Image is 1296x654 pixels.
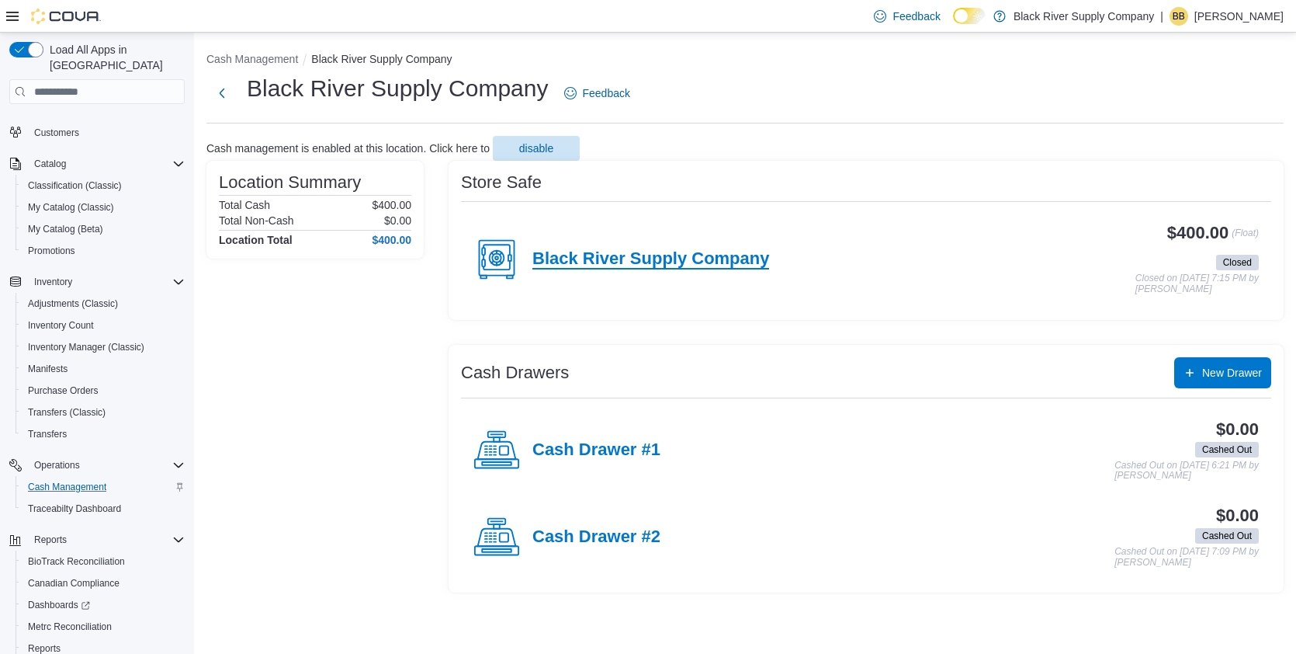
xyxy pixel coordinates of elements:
span: BioTrack Reconciliation [22,552,185,571]
a: Dashboards [22,596,96,614]
h3: $400.00 [1167,224,1228,242]
span: My Catalog (Classic) [22,198,185,217]
span: Adjustments (Classic) [28,297,118,310]
a: My Catalog (Classic) [22,198,120,217]
div: Brandon Blount [1170,7,1188,26]
h6: Total Cash [219,199,270,211]
p: (Float) [1232,224,1259,252]
span: Metrc Reconciliation [22,617,185,636]
button: disable [493,136,580,161]
button: Traceabilty Dashboard [16,498,191,520]
span: Inventory [28,273,185,291]
span: Inventory Manager (Classic) [22,338,185,357]
h3: Store Safe [461,173,542,192]
button: Canadian Compliance [16,572,191,594]
span: Reports [28,531,185,549]
button: Reports [28,531,73,549]
span: Metrc Reconciliation [28,621,112,633]
span: Classification (Classic) [22,176,185,195]
button: Cash Management [206,53,298,65]
a: Manifests [22,360,74,378]
span: Load All Apps in [GEOGRAPHIC_DATA] [43,42,185,73]
button: Inventory Manager (Classic) [16,336,191,358]
h3: $0.00 [1216,506,1259,525]
button: Metrc Reconciliation [16,616,191,638]
p: $400.00 [372,199,411,211]
button: Inventory [3,271,191,293]
a: Feedback [868,1,946,32]
span: Traceabilty Dashboard [28,503,121,515]
h6: Total Non-Cash [219,214,294,227]
h4: Location Total [219,234,293,246]
a: Transfers (Classic) [22,403,112,422]
h3: $0.00 [1216,420,1259,439]
h4: Black River Supply Company [532,249,769,270]
button: Catalog [28,155,72,173]
a: Adjustments (Classic) [22,294,124,313]
span: BioTrack Reconciliation [28,555,125,568]
span: Customers [28,122,185,141]
span: Closed [1216,255,1259,270]
span: Transfers (Classic) [28,406,106,419]
button: Inventory [28,273,78,291]
p: Black River Supply Company [1014,7,1154,26]
span: Adjustments (Classic) [22,294,185,313]
span: Cashed Out [1195,528,1259,544]
button: Catalog [3,153,191,175]
span: Inventory Count [28,319,94,332]
span: Customers [34,127,79,139]
button: Cash Management [16,476,191,498]
span: Classification (Classic) [28,179,122,192]
span: Cashed Out [1202,529,1252,543]
span: Cashed Out [1195,442,1259,457]
p: Cashed Out on [DATE] 7:09 PM by [PERSON_NAME] [1114,547,1259,568]
h4: Cash Drawer #2 [532,527,660,548]
a: Inventory Manager (Classic) [22,338,151,357]
a: Dashboards [16,594,191,616]
span: Canadian Compliance [22,574,185,593]
a: Traceabilty Dashboard [22,499,127,518]
p: Closed on [DATE] 7:15 PM by [PERSON_NAME] [1135,273,1259,294]
span: Catalog [34,158,66,170]
span: Purchase Orders [22,381,185,400]
button: Operations [28,456,86,475]
img: Cova [31,9,101,24]
span: Manifests [28,363,68,375]
h1: Black River Supply Company [247,73,549,104]
span: disable [519,141,553,156]
button: Operations [3,454,191,476]
span: Reports [34,534,67,546]
h4: Cash Drawer #1 [532,440,660,461]
span: Inventory Count [22,316,185,335]
button: My Catalog (Beta) [16,218,191,240]
button: Transfers [16,423,191,445]
p: $0.00 [384,214,411,227]
span: Transfers [22,425,185,444]
button: Purchase Orders [16,380,191,402]
span: Cashed Out [1202,443,1252,457]
p: Cash management is enabled at this location. Click here to [206,142,490,155]
button: Black River Supply Company [311,53,452,65]
a: Customers [28,123,85,142]
button: Promotions [16,240,191,262]
span: Traceabilty Dashboard [22,499,185,518]
h3: Cash Drawers [461,364,569,382]
span: Manifests [22,360,185,378]
button: New Drawer [1174,357,1271,388]
button: Classification (Classic) [16,175,191,197]
a: Inventory Count [22,316,100,335]
button: Transfers (Classic) [16,402,191,423]
p: Cashed Out on [DATE] 6:21 PM by [PERSON_NAME] [1114,461,1259,482]
button: Reports [3,529,191,551]
a: Cash Management [22,478,113,496]
p: [PERSON_NAME] [1194,7,1284,26]
span: Promotions [22,242,185,260]
span: Operations [34,459,80,471]
a: BioTrack Reconciliation [22,552,131,571]
span: Dark Mode [953,24,954,25]
span: Canadian Compliance [28,577,120,590]
span: My Catalog (Beta) [22,220,185,238]
button: Inventory Count [16,315,191,336]
a: Transfers [22,425,73,444]
h3: Location Summary [219,173,361,192]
